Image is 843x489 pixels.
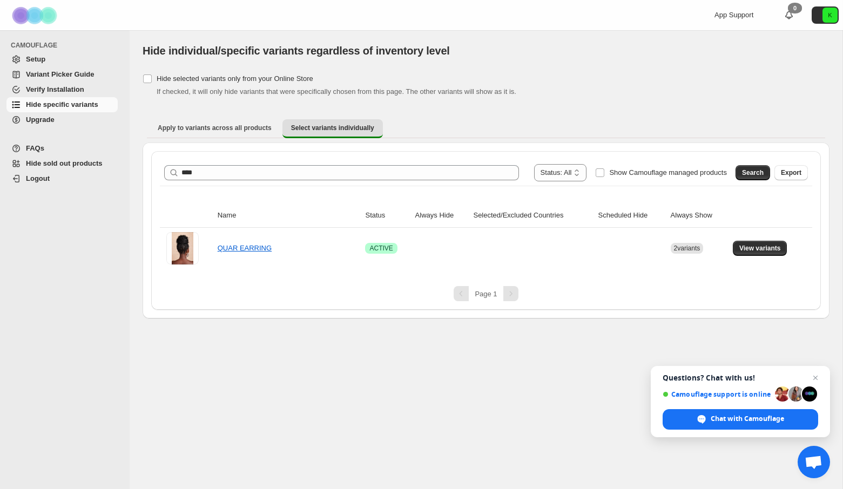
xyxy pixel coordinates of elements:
[218,244,272,252] a: QUAR EARRING
[158,124,272,132] span: Apply to variants across all products
[6,97,118,112] a: Hide specific variants
[26,144,44,152] span: FAQs
[739,244,781,253] span: View variants
[733,241,787,256] button: View variants
[412,203,470,228] th: Always Hide
[214,203,362,228] th: Name
[282,119,383,138] button: Select variants individually
[609,168,727,176] span: Show Camouflage managed products
[26,174,50,182] span: Logout
[711,414,784,424] span: Chat with Camouflage
[798,446,830,478] a: Open chat
[788,3,802,13] div: 0
[26,85,84,93] span: Verify Installation
[6,67,118,82] a: Variant Picker Guide
[475,290,497,298] span: Page 1
[143,45,450,57] span: Hide individual/specific variants regardless of inventory level
[6,52,118,67] a: Setup
[774,165,808,180] button: Export
[828,12,832,18] text: K
[160,286,812,301] nav: Pagination
[742,168,764,177] span: Search
[26,70,94,78] span: Variant Picker Guide
[781,168,801,177] span: Export
[6,141,118,156] a: FAQs
[812,6,839,24] button: Avatar with initials K
[470,203,595,228] th: Selected/Excluded Countries
[362,203,412,228] th: Status
[663,373,818,382] span: Questions? Chat with us!
[149,119,280,137] button: Apply to variants across all products
[157,74,313,83] span: Hide selected variants only from your Online Store
[369,244,393,253] span: ACTIVE
[26,116,55,124] span: Upgrade
[6,82,118,97] a: Verify Installation
[784,10,794,21] a: 0
[663,390,771,398] span: Camouflage support is online
[6,171,118,186] a: Logout
[26,159,103,167] span: Hide sold out products
[157,87,516,96] span: If checked, it will only hide variants that were specifically chosen from this page. The other va...
[663,409,818,430] span: Chat with Camouflage
[9,1,63,30] img: Camouflage
[822,8,838,23] span: Avatar with initials K
[291,124,374,132] span: Select variants individually
[595,203,667,228] th: Scheduled Hide
[667,203,730,228] th: Always Show
[714,11,753,19] span: App Support
[143,142,829,318] div: Select variants individually
[736,165,770,180] button: Search
[26,100,98,108] span: Hide specific variants
[11,41,122,50] span: CAMOUFLAGE
[6,112,118,127] a: Upgrade
[674,244,700,252] span: 2 variants
[6,156,118,171] a: Hide sold out products
[26,55,45,63] span: Setup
